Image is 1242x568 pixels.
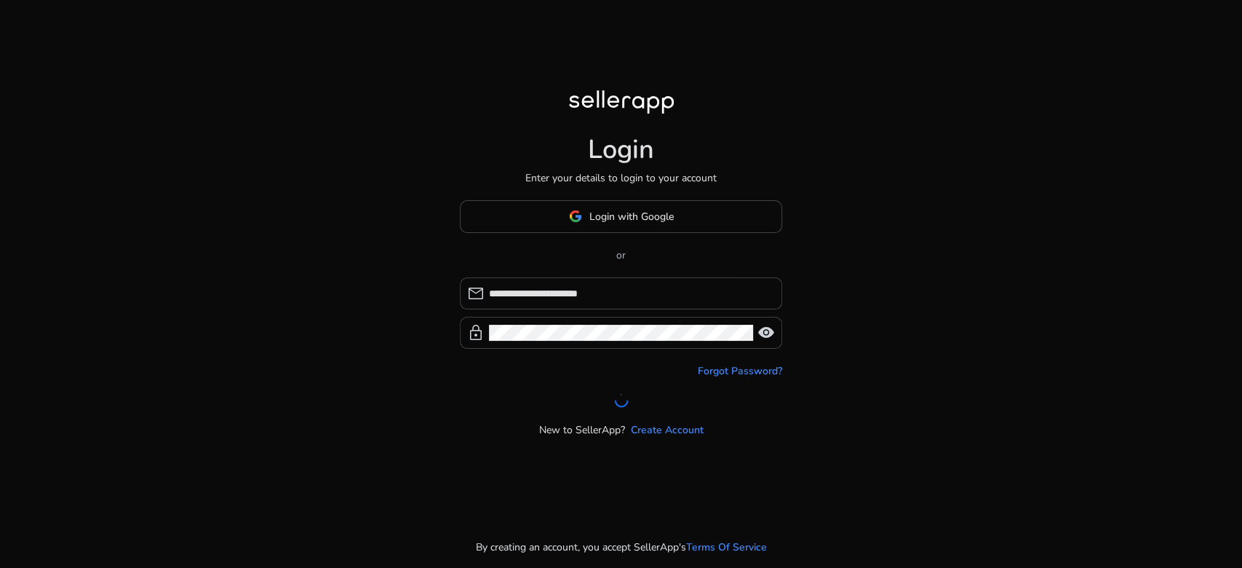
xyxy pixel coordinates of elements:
span: visibility [757,324,775,342]
img: google-logo.svg [569,210,582,223]
span: mail [467,285,485,302]
a: Create Account [631,422,704,438]
span: Login with Google [589,209,674,224]
p: or [460,248,782,263]
button: Login with Google [460,200,782,233]
p: New to SellerApp? [539,422,625,438]
p: Enter your details to login to your account [525,170,717,186]
a: Forgot Password? [698,363,782,379]
a: Terms Of Service [686,540,767,555]
span: lock [467,324,485,342]
h1: Login [588,134,654,165]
